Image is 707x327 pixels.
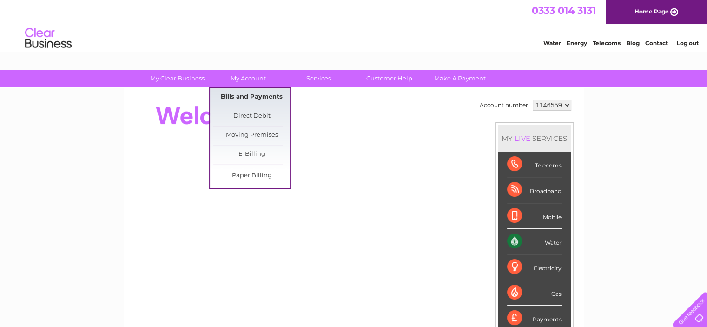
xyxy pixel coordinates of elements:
div: Clear Business is a trading name of Verastar Limited (registered in [GEOGRAPHIC_DATA] No. 3667643... [134,5,574,45]
div: Water [507,229,562,254]
div: LIVE [513,134,532,143]
a: Services [280,70,357,87]
a: Contact [645,40,668,47]
a: Telecoms [593,40,621,47]
div: Broadband [507,177,562,203]
div: MY SERVICES [498,125,571,152]
a: Log out [676,40,698,47]
a: E-Billing [213,145,290,164]
a: Bills and Payments [213,88,290,107]
a: Moving Premises [213,126,290,145]
a: Direct Debit [213,107,290,126]
div: Mobile [507,203,562,229]
td: Account number [477,97,530,113]
a: Make A Payment [422,70,498,87]
img: logo.png [25,24,72,53]
a: Customer Help [351,70,428,87]
a: Energy [567,40,587,47]
a: Paper Billing [213,167,290,185]
a: My Clear Business [139,70,216,87]
div: Gas [507,280,562,306]
div: Telecoms [507,152,562,177]
a: Water [543,40,561,47]
a: My Account [210,70,286,87]
div: Electricity [507,254,562,280]
a: Blog [626,40,640,47]
a: 0333 014 3131 [532,5,596,16]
